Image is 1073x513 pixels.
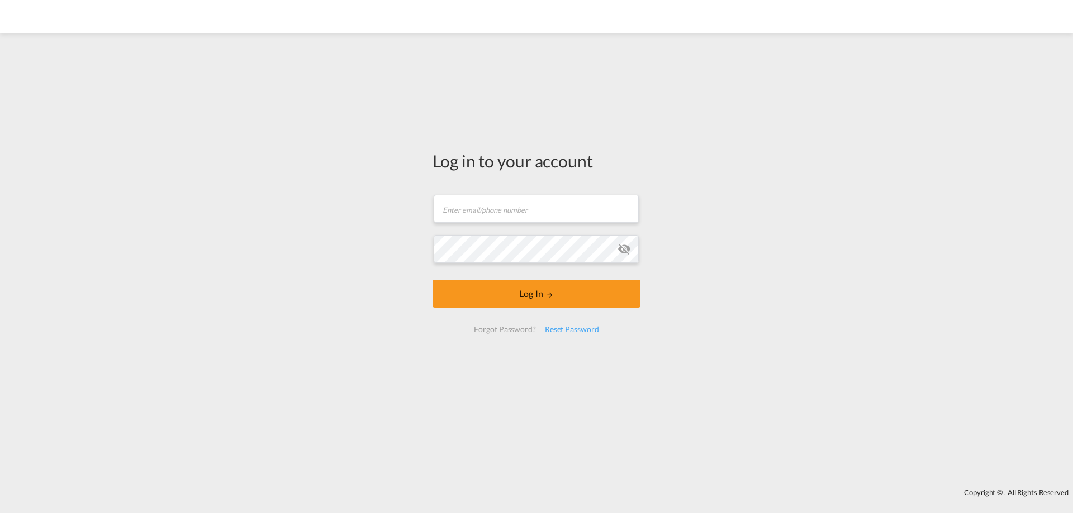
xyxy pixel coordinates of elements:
div: Log in to your account [433,149,640,172]
div: Forgot Password? [469,319,540,339]
button: LOGIN [433,280,640,308]
md-icon: icon-eye-off [618,242,631,256]
div: Reset Password [540,319,604,339]
input: Enter email/phone number [434,195,639,223]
